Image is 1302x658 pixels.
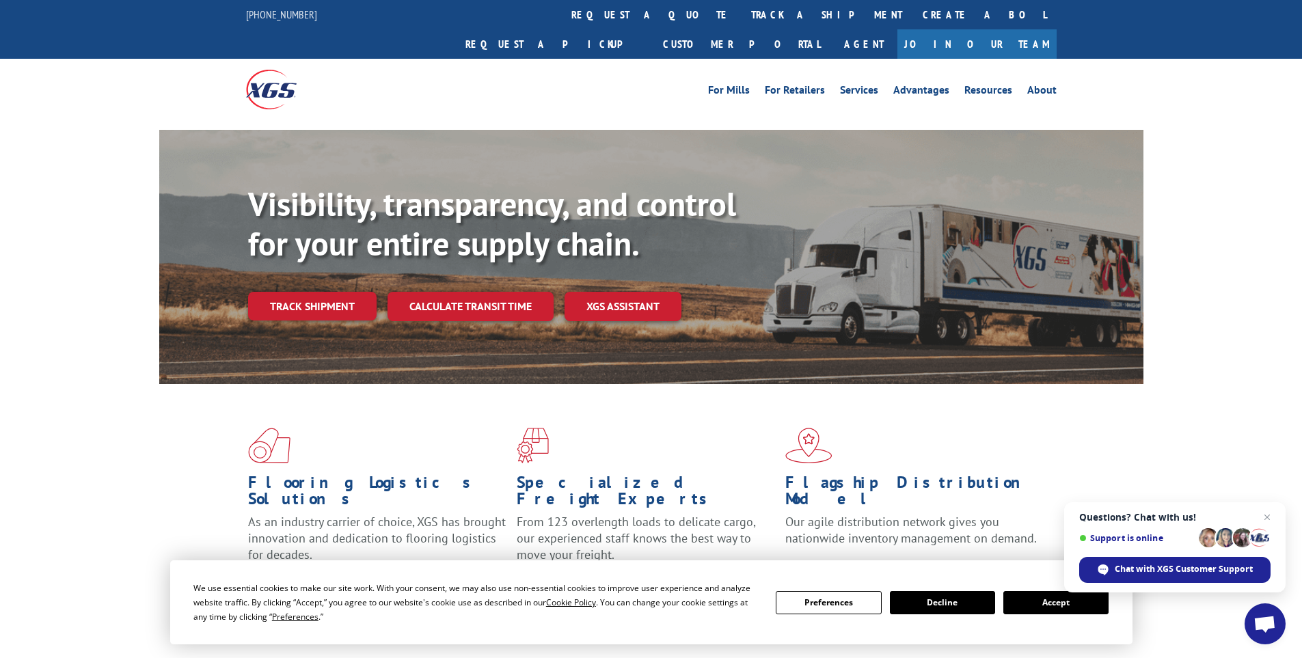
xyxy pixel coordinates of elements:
[246,8,317,21] a: [PHONE_NUMBER]
[765,85,825,100] a: For Retailers
[964,85,1012,100] a: Resources
[1003,591,1109,614] button: Accept
[653,29,830,59] a: Customer Portal
[388,292,554,321] a: Calculate transit time
[1079,557,1271,583] span: Chat with XGS Customer Support
[1027,85,1057,100] a: About
[248,474,506,514] h1: Flooring Logistics Solutions
[1115,563,1253,575] span: Chat with XGS Customer Support
[517,474,775,514] h1: Specialized Freight Experts
[840,85,878,100] a: Services
[455,29,653,59] a: Request a pickup
[1245,603,1286,644] a: Open chat
[248,428,290,463] img: xgs-icon-total-supply-chain-intelligence-red
[517,514,775,575] p: From 123 overlength loads to delicate cargo, our experienced staff knows the best way to move you...
[1079,512,1271,523] span: Questions? Chat with us!
[248,514,506,562] span: As an industry carrier of choice, XGS has brought innovation and dedication to flooring logistics...
[546,597,596,608] span: Cookie Policy
[193,581,759,624] div: We use essential cookies to make our site work. With your consent, we may also use non-essential ...
[890,591,995,614] button: Decline
[893,85,949,100] a: Advantages
[248,182,736,264] b: Visibility, transparency, and control for your entire supply chain.
[272,611,318,622] span: Preferences
[830,29,897,59] a: Agent
[785,474,1044,514] h1: Flagship Distribution Model
[1079,533,1194,543] span: Support is online
[517,428,549,463] img: xgs-icon-focused-on-flooring-red
[785,559,955,575] a: Learn More >
[170,560,1133,644] div: Cookie Consent Prompt
[785,428,832,463] img: xgs-icon-flagship-distribution-model-red
[565,292,681,321] a: XGS ASSISTANT
[897,29,1057,59] a: Join Our Team
[785,514,1037,546] span: Our agile distribution network gives you nationwide inventory management on demand.
[708,85,750,100] a: For Mills
[248,292,377,320] a: Track shipment
[776,591,881,614] button: Preferences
